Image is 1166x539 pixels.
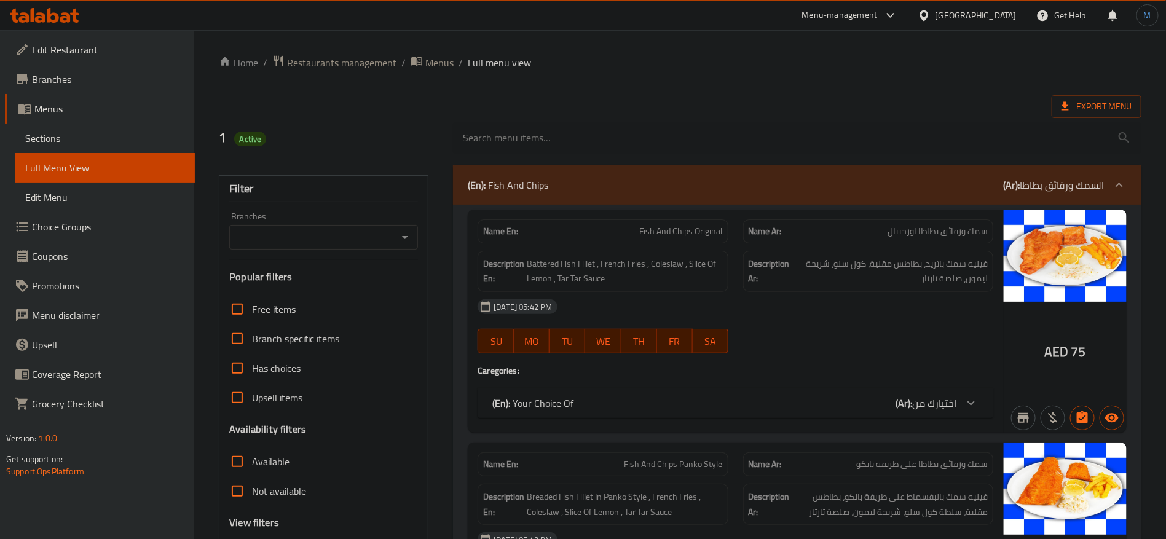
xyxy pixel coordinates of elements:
[492,396,573,411] p: Your Choice Of
[1070,406,1095,430] button: Has choices
[1044,340,1068,364] span: AED
[5,242,195,271] a: Coupons
[6,463,84,479] a: Support.OpsPlatform
[411,55,454,71] a: Menus
[492,394,510,412] b: (En):
[5,35,195,65] a: Edit Restaurant
[888,225,988,238] span: سمك ورقائق بطاطا اورجينال
[15,183,195,212] a: Edit Menu
[32,249,185,264] span: Coupons
[554,332,580,350] span: TU
[698,332,723,350] span: SA
[6,451,63,467] span: Get support on:
[483,256,524,286] strong: Description En:
[5,330,195,360] a: Upsell
[802,8,878,23] div: Menu-management
[32,396,185,411] span: Grocery Checklist
[287,55,396,70] span: Restaurants management
[1041,406,1065,430] button: Purchased item
[1004,443,1127,535] img: Fish__Chips_Panko_Style638937001070971256.jpg
[219,128,438,147] h2: 1
[453,122,1141,154] input: search
[527,489,722,519] span: Breaded Fish Fillet In Panko Style , French Fries , Coleslaw , Slice Of Lemon , Tar Tar Sauce
[38,430,57,446] span: 1.0.0
[229,422,306,436] h3: Availability filters
[478,388,993,418] div: (En): Your Choice Of(Ar):اختيارك من
[252,331,339,346] span: Branch specific items
[936,9,1017,22] div: [GEOGRAPHIC_DATA]
[489,301,557,313] span: [DATE] 05:42 PM
[626,332,652,350] span: TH
[396,229,414,246] button: Open
[1100,406,1124,430] button: Available
[483,458,518,471] strong: Name En:
[252,302,296,317] span: Free items
[5,360,195,389] a: Coverage Report
[468,55,531,70] span: Full menu view
[5,389,195,419] a: Grocery Checklist
[5,94,195,124] a: Menus
[252,454,290,469] span: Available
[15,153,195,183] a: Full Menu View
[478,364,993,377] h4: Caregories:
[252,390,302,405] span: Upsell items
[5,301,195,330] a: Menu disclaimer
[453,165,1141,205] div: (En): Fish And Chips(Ar):السمك ورقائق بطاطا
[5,271,195,301] a: Promotions
[468,176,486,194] b: (En):
[32,42,185,57] span: Edit Restaurant
[1003,178,1105,192] p: السمك ورقائق بطاطا
[5,65,195,94] a: Branches
[749,489,790,519] strong: Description Ar:
[468,178,548,192] p: Fish And Chips
[483,225,518,238] strong: Name En:
[896,394,912,412] b: (Ar):
[693,329,728,353] button: SA
[459,55,463,70] li: /
[1062,99,1132,114] span: Export Menu
[792,489,988,519] span: فيليه سمك بالبقسماط على طريقة بانكو، بطاطس مقلية، سلطة كول سلو، شريحة ليمون، صلصة تارتار
[229,270,418,284] h3: Popular filters
[550,329,585,353] button: TU
[1071,340,1086,364] span: 75
[263,55,267,70] li: /
[527,256,722,286] span: Battered Fish Fillet , French Fries , Coleslaw , Slice Of Lemon , Tar Tar Sauce
[234,132,266,146] div: Active
[483,332,509,350] span: SU
[219,55,258,70] a: Home
[401,55,406,70] li: /
[478,329,514,353] button: SU
[621,329,657,353] button: TH
[1011,406,1036,430] button: Not branch specific item
[32,219,185,234] span: Choice Groups
[1052,95,1141,118] span: Export Menu
[519,332,545,350] span: MO
[25,160,185,175] span: Full Menu View
[219,55,1141,71] nav: breadcrumb
[590,332,616,350] span: WE
[792,256,988,286] span: فيليه سمك باتريد، بطاطس مقلية، كول سلو، شريحة ليمون، صلصة تارتار
[749,256,790,286] strong: Description Ar:
[32,72,185,87] span: Branches
[1004,210,1127,302] img: Fish__Chips_Original638937001046119246.jpg
[425,55,454,70] span: Menus
[514,329,550,353] button: MO
[25,131,185,146] span: Sections
[749,225,782,238] strong: Name Ar:
[624,458,723,471] span: Fish And Chips Panko Style
[229,516,279,530] h3: View filters
[34,101,185,116] span: Menus
[657,329,693,353] button: FR
[856,458,988,471] span: سمك ورقائق بطاطا على طريقة بانكو
[252,484,306,498] span: Not available
[912,394,956,412] span: اختيارك من
[1144,9,1151,22] span: M
[234,133,266,145] span: Active
[483,489,524,519] strong: Description En:
[32,308,185,323] span: Menu disclaimer
[640,225,723,238] span: Fish And Chips Original
[25,190,185,205] span: Edit Menu
[749,458,782,471] strong: Name Ar:
[6,430,36,446] span: Version:
[1003,176,1020,194] b: (Ar):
